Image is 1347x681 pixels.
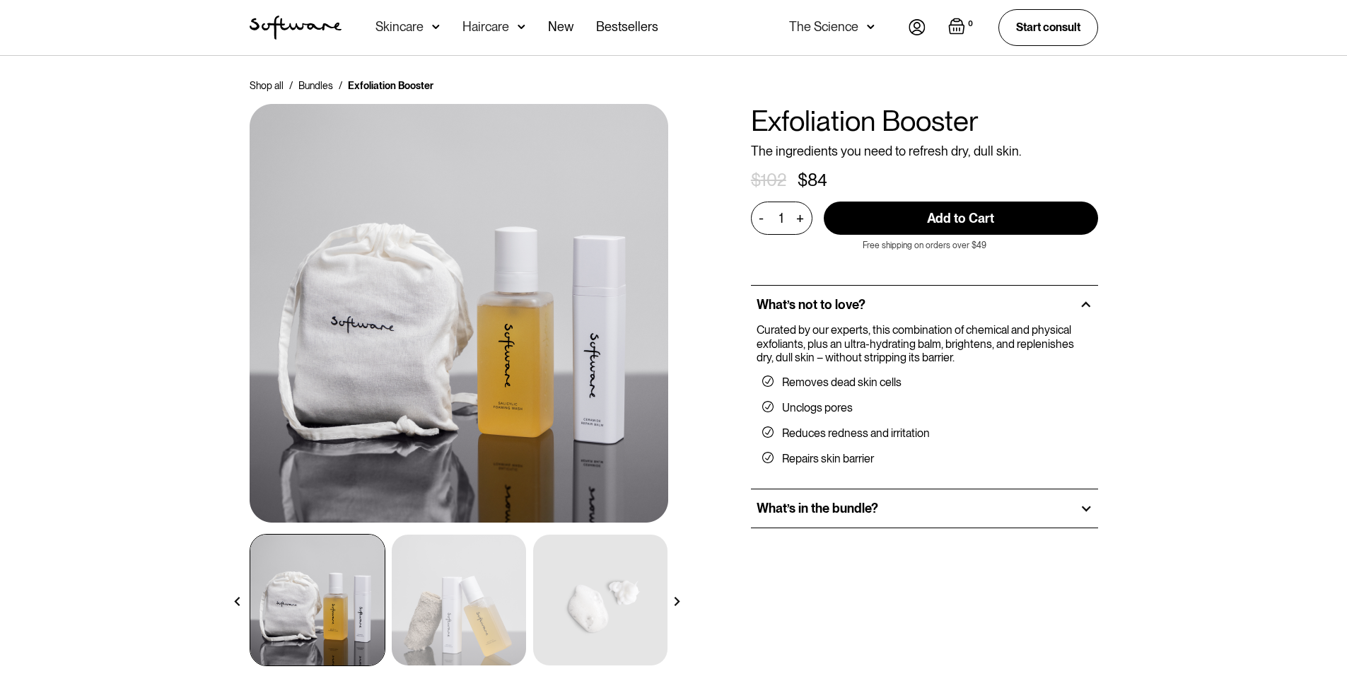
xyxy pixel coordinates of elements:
[348,78,433,93] div: Exfoliation Booster
[762,376,1087,390] li: Removes dead skin cells
[375,20,424,34] div: Skincare
[998,9,1098,45] a: Start consult
[793,210,808,226] div: +
[757,297,865,313] h2: What’s not to love?
[518,20,525,34] img: arrow down
[789,20,858,34] div: The Science
[250,16,342,40] img: Software Logo
[761,170,786,191] div: 102
[798,170,807,191] div: $
[762,452,1087,466] li: Repairs skin barrier
[757,323,1087,364] p: Curated by our experts, this combination of chemical and physical exfoliants, plus an ultra-hydra...
[867,20,875,34] img: arrow down
[233,597,242,606] img: arrow left
[250,16,342,40] a: home
[824,202,1098,235] input: Add to Cart
[751,144,1098,159] p: The ingredients you need to refresh dry, dull skin.
[965,18,976,30] div: 0
[250,78,284,93] a: Shop all
[289,78,293,93] div: /
[762,426,1087,441] li: Reduces redness and irritation
[298,78,333,93] a: Bundles
[339,78,342,93] div: /
[432,20,440,34] img: arrow down
[807,170,827,191] div: 84
[751,170,761,191] div: $
[948,18,976,37] a: Open cart
[762,401,1087,415] li: Unclogs pores
[863,240,986,250] p: Free shipping on orders over $49
[751,104,1098,138] h1: Exfoliation Booster
[757,501,878,516] h2: What’s in the bundle?
[462,20,509,34] div: Haircare
[759,211,768,226] div: -
[672,597,682,606] img: arrow right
